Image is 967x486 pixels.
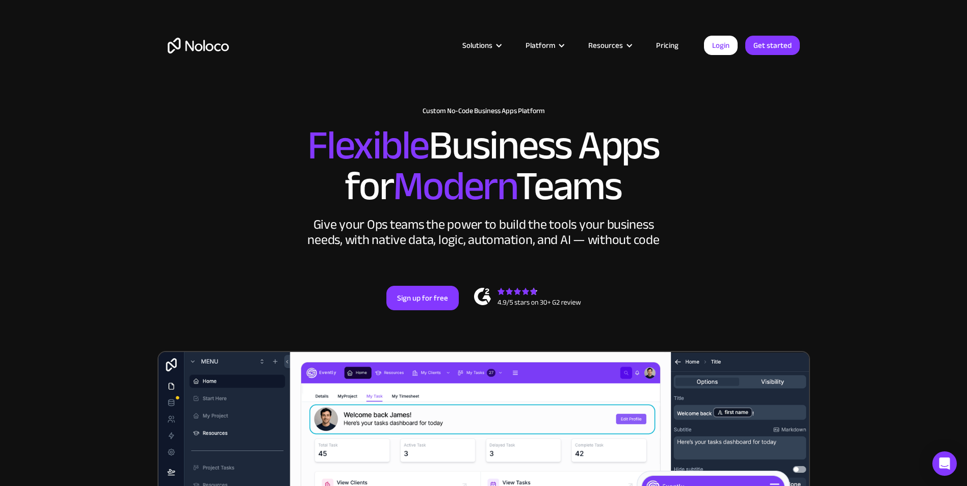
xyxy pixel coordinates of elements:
[168,107,800,115] h1: Custom No-Code Business Apps Platform
[168,125,800,207] h2: Business Apps for Teams
[462,39,492,52] div: Solutions
[526,39,555,52] div: Platform
[168,38,229,53] a: home
[307,107,429,183] span: Flexible
[386,286,459,310] a: Sign up for free
[588,39,623,52] div: Resources
[704,36,738,55] a: Login
[450,39,513,52] div: Solutions
[513,39,576,52] div: Platform
[932,451,957,476] div: Open Intercom Messenger
[643,39,691,52] a: Pricing
[393,148,516,224] span: Modern
[305,217,662,248] div: Give your Ops teams the power to build the tools your business needs, with native data, logic, au...
[576,39,643,52] div: Resources
[745,36,800,55] a: Get started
